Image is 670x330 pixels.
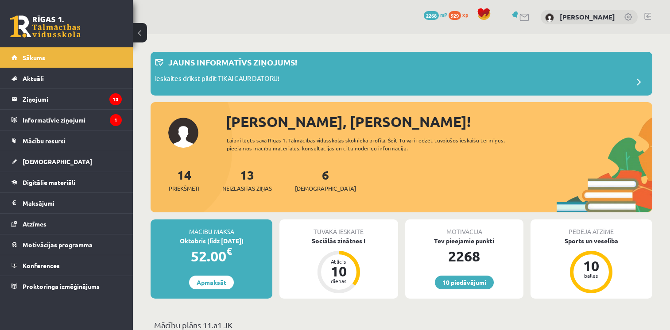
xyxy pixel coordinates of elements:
span: Proktoringa izmēģinājums [23,282,100,290]
span: € [226,245,232,257]
span: Sākums [23,54,45,61]
a: Apmaksāt [189,276,234,289]
div: Mācību maksa [151,219,272,236]
a: Konferences [12,255,122,276]
i: 13 [109,93,122,105]
a: 6[DEMOGRAPHIC_DATA] [295,167,356,193]
a: Jauns informatīvs ziņojums! Ieskaites drīkst pildīt TIKAI CAUR DATORU! [155,56,648,91]
a: Maksājumi [12,193,122,213]
a: 10 piedāvājumi [435,276,494,289]
div: Sports un veselība [531,236,652,246]
span: Neizlasītās ziņas [222,184,272,193]
p: Ieskaites drīkst pildīt TIKAI CAUR DATORU! [155,73,279,86]
div: Motivācija [405,219,523,236]
span: Priekšmeti [169,184,199,193]
span: Atzīmes [23,220,46,228]
span: Aktuāli [23,74,44,82]
a: Informatīvie ziņojumi1 [12,110,122,130]
span: mP [440,11,447,18]
div: 10 [325,264,352,278]
a: Atzīmes [12,214,122,234]
legend: Maksājumi [23,193,122,213]
div: Pēdējā atzīme [531,219,652,236]
div: Tev pieejamie punkti [405,236,523,246]
a: Sports un veselība 10 balles [531,236,652,295]
a: Sākums [12,47,122,68]
span: [DEMOGRAPHIC_DATA] [295,184,356,193]
span: Digitālie materiāli [23,178,75,186]
div: Atlicis [325,259,352,264]
span: 2268 [424,11,439,20]
a: [PERSON_NAME] [560,12,615,21]
a: 14Priekšmeti [169,167,199,193]
div: Oktobris (līdz [DATE]) [151,236,272,246]
div: 2268 [405,246,523,267]
span: xp [462,11,468,18]
a: [DEMOGRAPHIC_DATA] [12,151,122,172]
span: Motivācijas programma [23,241,93,249]
a: Motivācijas programma [12,234,122,255]
span: [DEMOGRAPHIC_DATA] [23,157,92,165]
a: 13Neizlasītās ziņas [222,167,272,193]
a: 929 xp [449,11,472,18]
span: 929 [449,11,461,20]
a: Mācību resursi [12,130,122,151]
a: Sociālās zinātnes I Atlicis 10 dienas [279,236,398,295]
legend: Informatīvie ziņojumi [23,110,122,130]
div: dienas [325,278,352,284]
span: Konferences [23,261,60,269]
legend: Ziņojumi [23,89,122,109]
p: Jauns informatīvs ziņojums! [168,56,297,68]
div: Sociālās zinātnes I [279,236,398,246]
div: balles [578,273,604,278]
div: 10 [578,259,604,273]
a: Digitālie materiāli [12,172,122,192]
div: 52.00 [151,246,272,267]
div: Laipni lūgts savā Rīgas 1. Tālmācības vidusskolas skolnieka profilā. Šeit Tu vari redzēt tuvojošo... [227,136,528,152]
span: Mācību resursi [23,137,66,145]
a: Ziņojumi13 [12,89,122,109]
a: Rīgas 1. Tālmācības vidusskola [10,15,81,38]
a: Proktoringa izmēģinājums [12,276,122,296]
div: [PERSON_NAME], [PERSON_NAME]! [226,111,652,132]
a: Aktuāli [12,68,122,88]
a: 2268 mP [424,11,447,18]
img: Kristīne Grīnvalde [545,13,554,22]
i: 1 [110,114,122,126]
div: Tuvākā ieskaite [279,219,398,236]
